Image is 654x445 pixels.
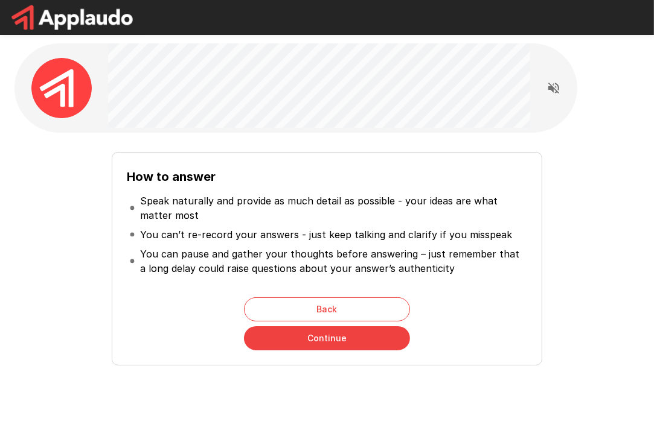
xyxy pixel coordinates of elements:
[140,194,524,222] p: Speak naturally and provide as much detail as possible - your ideas are what matter most
[140,227,512,242] p: You can’t re-record your answers - just keep talking and clarify if you misspeak
[127,169,216,184] b: How to answer
[31,58,92,118] img: applaudo_avatar.png
[244,326,410,350] button: Continue
[542,76,566,100] button: Read questions aloud
[244,297,410,321] button: Back
[140,247,524,276] p: You can pause and gather your thoughts before answering – just remember that a long delay could r...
